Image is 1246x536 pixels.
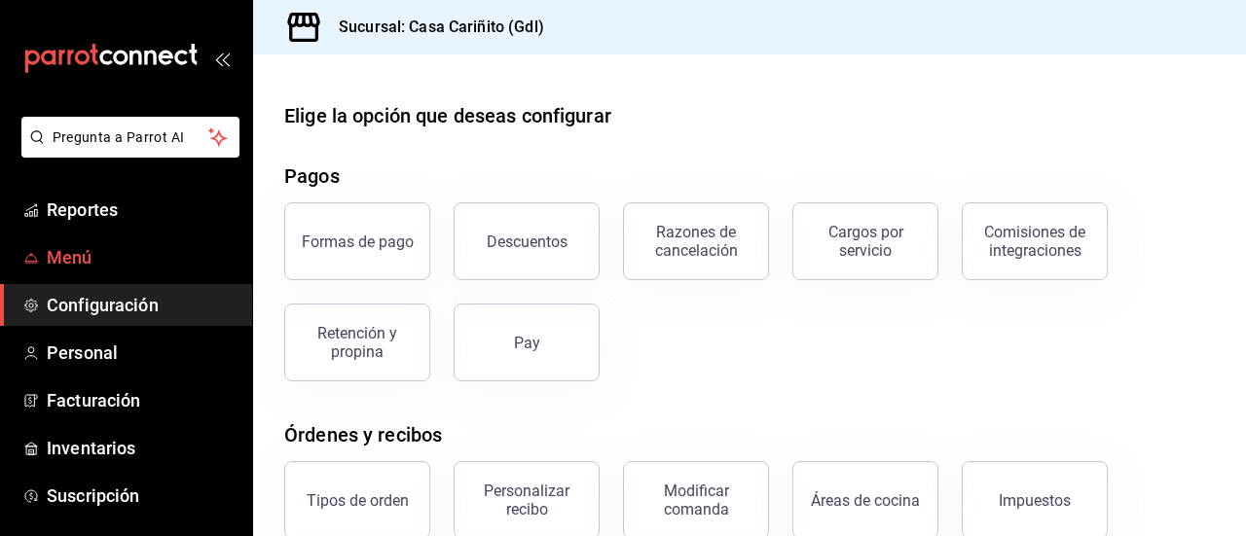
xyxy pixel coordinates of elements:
[284,101,611,130] div: Elige la opción que deseas configurar
[214,51,230,66] button: open_drawer_menu
[14,141,239,161] a: Pregunta a Parrot AI
[454,304,600,381] button: Pay
[47,197,237,223] span: Reportes
[284,420,442,449] div: Órdenes y recibos
[454,202,600,280] button: Descuentos
[21,117,239,158] button: Pregunta a Parrot AI
[811,491,920,510] div: Áreas de cocina
[974,223,1095,260] div: Comisiones de integraciones
[284,161,340,191] div: Pagos
[47,244,237,270] span: Menú
[636,223,756,260] div: Razones de cancelación
[307,491,409,510] div: Tipos de orden
[47,387,237,413] span: Facturación
[962,202,1108,280] button: Comisiones de integraciones
[47,482,237,509] span: Suscripción
[302,232,414,251] div: Formas de pago
[466,482,587,518] div: Personalizar recibo
[323,16,544,39] h3: Sucursal: Casa Cariñito (Gdl)
[297,324,418,361] div: Retención y propina
[805,223,926,260] div: Cargos por servicio
[487,232,568,251] div: Descuentos
[284,304,430,381] button: Retención y propina
[623,202,769,280] button: Razones de cancelación
[999,491,1071,510] div: Impuestos
[792,202,938,280] button: Cargos por servicio
[47,339,237,366] span: Personal
[284,202,430,280] button: Formas de pago
[53,127,209,148] span: Pregunta a Parrot AI
[47,292,237,318] span: Configuración
[514,334,540,352] div: Pay
[636,482,756,518] div: Modificar comanda
[47,435,237,461] span: Inventarios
